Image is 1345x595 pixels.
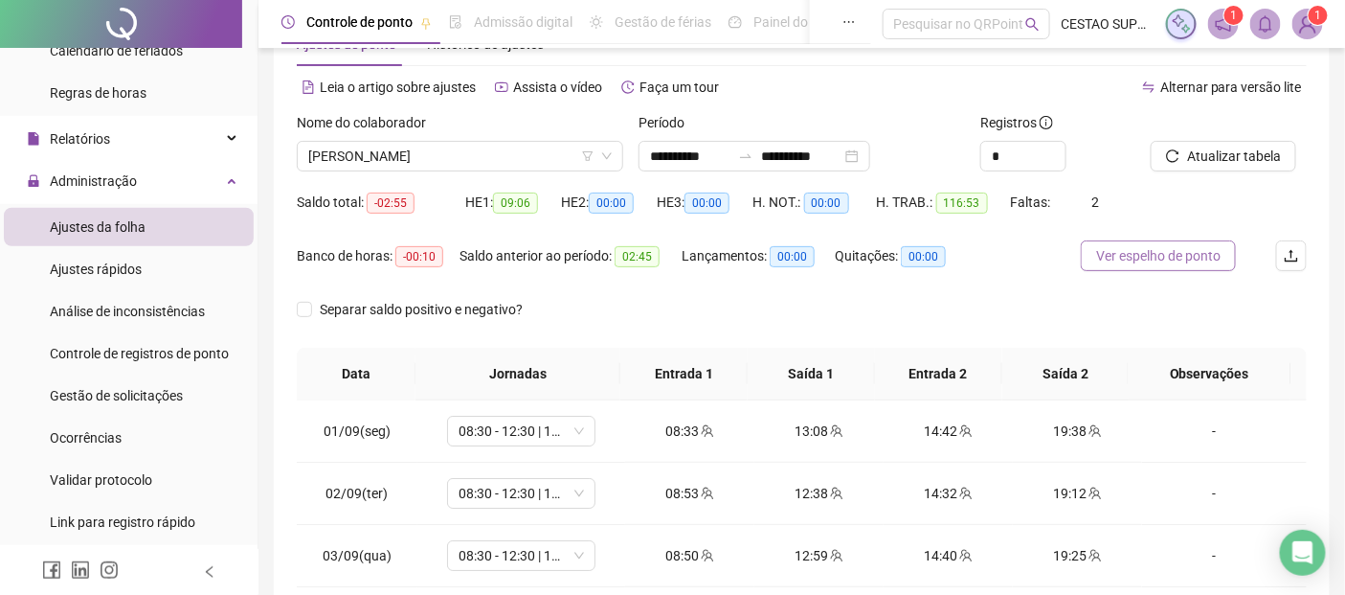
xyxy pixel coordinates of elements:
[297,348,415,400] th: Data
[640,545,739,566] div: 08:50
[1087,424,1102,438] span: team
[748,348,875,400] th: Saída 1
[1314,9,1321,22] span: 1
[804,193,849,214] span: 00:00
[297,112,438,133] label: Nome do colaborador
[1144,363,1275,384] span: Observações
[752,192,877,214] div: H. NOT.:
[449,15,462,29] span: file-done
[770,246,815,267] span: 00:00
[699,487,714,500] span: team
[323,548,392,563] span: 03/09(qua)
[1160,80,1302,95] span: Alternar para versão lite
[828,487,843,500] span: team
[936,193,988,214] span: 116:53
[957,487,973,500] span: team
[699,549,714,562] span: team
[306,14,413,30] span: Controle de ponto
[899,545,998,566] div: 14:40
[615,246,660,267] span: 02:45
[50,262,142,277] span: Ajustes rápidos
[899,483,998,504] div: 14:32
[459,541,584,570] span: 08:30 - 12:30 | 14:30 - 18:30
[875,348,1002,400] th: Entrada 2
[297,245,460,267] div: Banco de horas:
[1224,6,1244,25] sup: 1
[1171,13,1192,34] img: sparkle-icon.fc2bf0ac1784a2077858766a79e2daf3.svg
[100,561,119,580] span: instagram
[1025,17,1040,32] span: search
[1081,240,1236,271] button: Ver espelho de ponto
[415,348,620,400] th: Jornadas
[50,85,146,101] span: Regras de horas
[640,483,739,504] div: 08:53
[42,561,61,580] span: facebook
[615,14,711,30] span: Gestão de férias
[459,479,584,508] span: 08:30 - 12:30 | 14:30 - 18:30
[465,192,561,214] div: HE 1:
[957,549,973,562] span: team
[682,245,835,267] div: Lançamentos:
[1284,248,1299,263] span: upload
[1215,15,1232,33] span: notification
[729,15,742,29] span: dashboard
[1011,195,1054,210] span: Faltas:
[420,17,432,29] span: pushpin
[828,424,843,438] span: team
[770,421,868,442] div: 13:08
[842,15,856,29] span: ellipsis
[1028,421,1127,442] div: 19:38
[561,192,657,214] div: HE 2:
[50,173,137,189] span: Administração
[50,472,152,488] span: Validar protocolo
[203,565,216,579] span: left
[50,430,122,446] span: Ocorrências
[460,245,682,267] div: Saldo anterior ao período:
[50,388,183,403] span: Gestão de solicitações
[601,150,613,162] span: down
[589,193,634,214] span: 00:00
[493,193,538,214] span: 09:06
[1092,195,1100,210] span: 2
[1040,116,1053,129] span: info-circle
[50,346,229,361] span: Controle de registros de ponto
[50,304,205,319] span: Análise de inconsistências
[1096,245,1221,266] span: Ver espelho de ponto
[312,299,530,320] span: Separar saldo positivo e negativo?
[324,423,391,439] span: 01/09(seg)
[770,545,868,566] div: 12:59
[1157,483,1270,504] div: -
[1028,483,1127,504] div: 19:12
[1129,348,1290,400] th: Observações
[474,14,572,30] span: Admissão digital
[657,192,752,214] div: HE 3:
[50,131,110,147] span: Relatórios
[459,417,584,446] span: 08:30 - 12:30 | 14:30 - 18:30
[770,483,868,504] div: 12:38
[71,561,90,580] span: linkedin
[1087,549,1102,562] span: team
[828,549,843,562] span: team
[1087,487,1102,500] span: team
[621,80,635,94] span: history
[325,486,388,501] span: 02/09(ter)
[1142,80,1155,94] span: swap
[27,132,40,146] span: file
[738,149,753,164] span: swap-right
[1280,530,1326,576] div: Open Intercom Messenger
[297,192,465,214] div: Saldo total:
[367,193,415,214] span: -02:55
[753,14,828,30] span: Painel do DP
[590,15,603,29] span: sun
[50,515,195,530] span: Link para registro rápido
[1187,146,1281,167] span: Atualizar tabela
[395,246,443,267] span: -00:10
[513,80,602,95] span: Assista o vídeo
[684,193,729,214] span: 00:00
[1309,6,1328,25] sup: Atualize o seu contato no menu Meus Dados
[899,421,998,442] div: 14:42
[738,149,753,164] span: to
[1293,10,1322,38] img: 84849
[582,150,594,162] span: filter
[50,43,183,58] span: Calendário de feriados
